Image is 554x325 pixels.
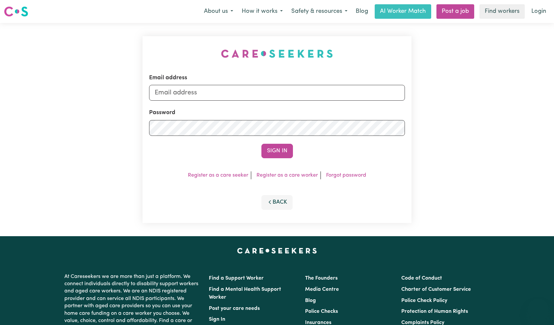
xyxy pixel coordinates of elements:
a: Register as a care worker [256,173,318,178]
a: Protection of Human Rights [401,309,468,314]
input: Email address [149,85,405,101]
button: About us [200,5,237,18]
a: Charter of Customer Service [401,287,471,292]
a: The Founders [305,276,338,281]
a: Blog [352,4,372,19]
a: Careseekers logo [4,4,28,19]
a: Find a Mental Health Support Worker [209,287,281,300]
a: Careseekers home page [237,248,317,253]
button: Safety & resources [287,5,352,18]
button: Sign In [261,144,293,158]
a: Login [527,4,550,19]
a: Find workers [479,4,525,19]
a: Forgot password [326,173,366,178]
a: Police Check Policy [401,298,447,303]
a: Post a job [436,4,474,19]
a: Sign In [209,317,225,322]
button: How it works [237,5,287,18]
button: Back [261,195,293,210]
a: Post your care needs [209,306,260,311]
iframe: Button to launch messaging window [528,299,549,320]
a: Find a Support Worker [209,276,264,281]
a: Police Checks [305,309,338,314]
a: Media Centre [305,287,339,292]
a: AI Worker Match [375,4,431,19]
a: Code of Conduct [401,276,442,281]
a: Blog [305,298,316,303]
a: Register as a care seeker [188,173,248,178]
img: Careseekers logo [4,6,28,17]
label: Password [149,109,175,117]
label: Email address [149,74,187,82]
